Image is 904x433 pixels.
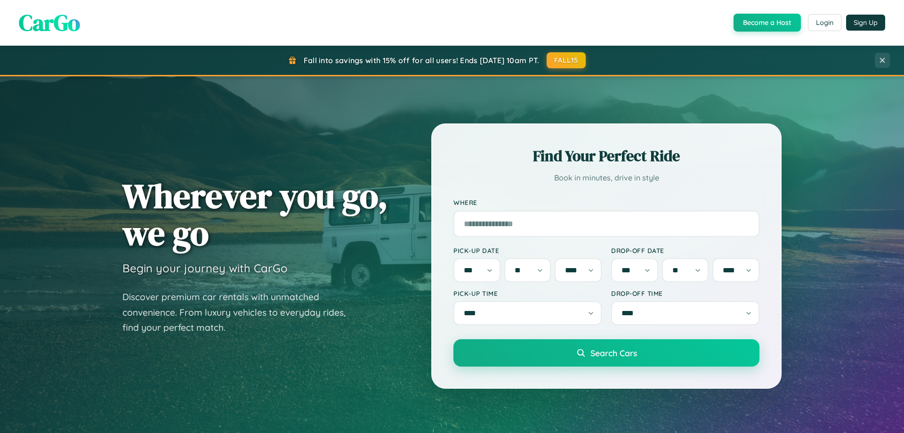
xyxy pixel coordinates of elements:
label: Pick-up Date [453,246,602,254]
h2: Find Your Perfect Ride [453,146,759,166]
button: Login [808,14,841,31]
button: Sign Up [846,15,885,31]
span: CarGo [19,7,80,38]
label: Where [453,199,759,207]
span: Fall into savings with 15% off for all users! Ends [DATE] 10am PT. [304,56,540,65]
button: FALL15 [547,52,586,68]
h3: Begin your journey with CarGo [122,261,288,275]
span: Search Cars [590,348,637,358]
p: Book in minutes, drive in style [453,171,759,185]
button: Become a Host [734,14,801,32]
label: Pick-up Time [453,289,602,297]
label: Drop-off Time [611,289,759,297]
h1: Wherever you go, we go [122,177,388,252]
p: Discover premium car rentals with unmatched convenience. From luxury vehicles to everyday rides, ... [122,289,358,335]
button: Search Cars [453,339,759,367]
label: Drop-off Date [611,246,759,254]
